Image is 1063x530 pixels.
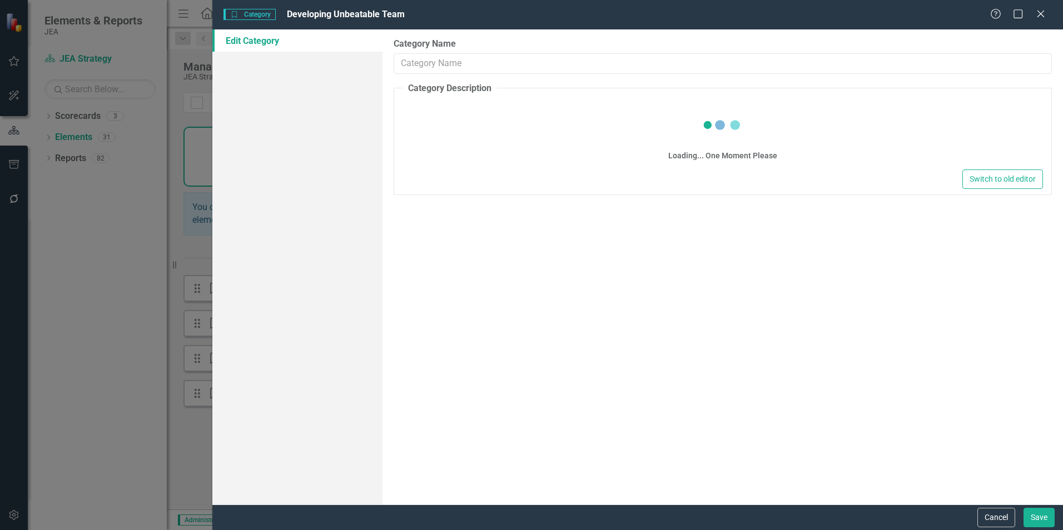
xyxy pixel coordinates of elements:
button: Cancel [977,508,1015,527]
input: Category Name [394,53,1052,74]
button: Switch to old editor [962,169,1043,189]
a: Edit Category [212,29,383,52]
span: Developing Unbeatable Team [287,9,405,19]
span: Category [223,9,275,20]
button: Save [1024,508,1055,527]
legend: Category Description [403,82,497,95]
div: Loading... One Moment Please [668,150,777,161]
label: Category Name [394,38,1052,51]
